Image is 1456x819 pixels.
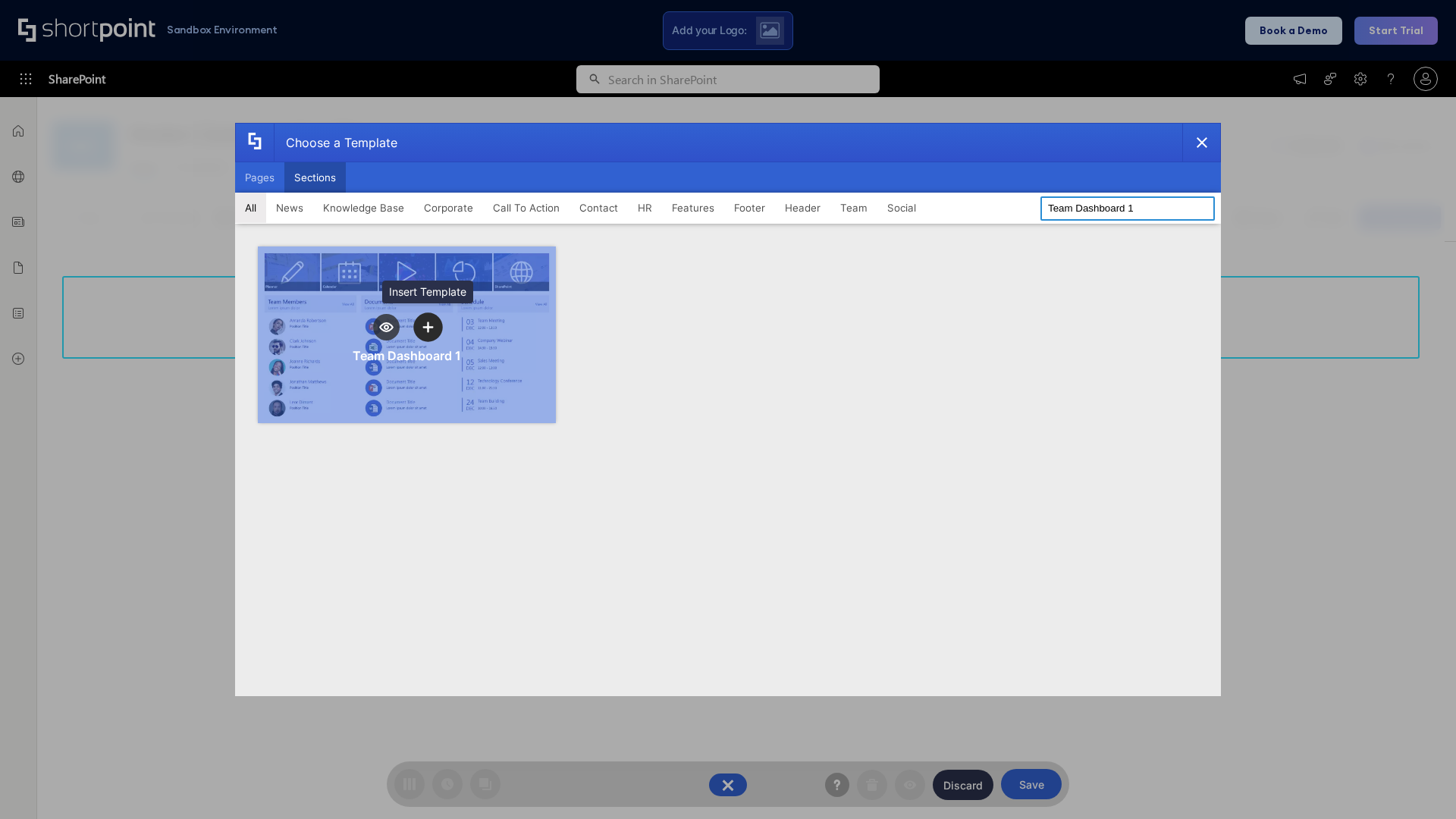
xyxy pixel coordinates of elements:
[353,348,461,363] div: Team Dashboard 1
[235,193,266,223] button: All
[483,193,570,223] button: Call To Action
[877,193,926,223] button: Social
[1380,746,1456,819] iframe: Chat Widget
[628,193,662,223] button: HR
[235,123,1221,696] div: template selector
[1040,196,1215,221] input: Search
[830,193,877,223] button: Team
[570,193,628,223] button: Contact
[724,193,775,223] button: Footer
[775,193,830,223] button: Header
[266,193,313,223] button: News
[235,162,284,193] button: Pages
[274,124,397,162] div: Choose a Template
[662,193,724,223] button: Features
[313,193,414,223] button: Knowledge Base
[414,193,483,223] button: Corporate
[284,162,346,193] button: Sections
